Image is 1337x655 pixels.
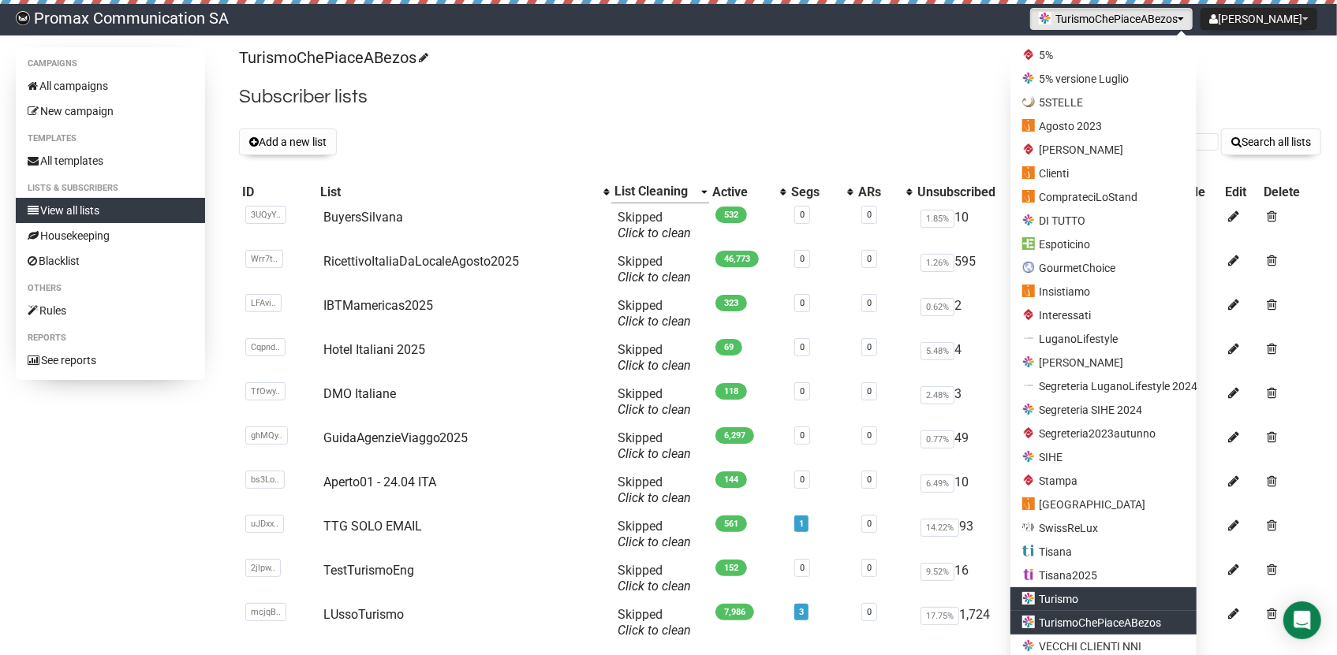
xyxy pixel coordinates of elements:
[788,180,855,203] th: Segs: No sort applied, activate to apply an ascending sort
[1010,445,1197,469] a: SIHE
[858,184,898,200] div: ARs
[16,348,205,373] a: See reports
[239,48,426,67] a: TurismoChePiaceABezos
[239,128,337,155] button: Add a new list
[921,475,954,493] span: 6.49%
[1010,493,1197,516] a: [GEOGRAPHIC_DATA]
[1010,209,1197,233] a: DI TUTTO
[1022,616,1035,628] img: 20.png
[1010,185,1197,209] a: ComprateciLoStand
[1010,540,1197,564] a: Tisana
[1022,214,1035,226] img: favicons
[1010,256,1197,280] a: GourmetChoice
[1010,327,1197,351] a: LuganoLifestyle
[16,179,205,198] li: Lists & subscribers
[1022,450,1035,463] img: favicons
[914,292,1051,336] td: 2
[1010,303,1197,327] a: Interessati
[800,430,805,441] a: 0
[1261,180,1321,203] th: Delete: No sort applied, sorting is disabled
[921,298,954,316] span: 0.62%
[618,402,691,417] a: Click to clean
[245,426,288,445] span: ghMQy..
[323,607,404,622] a: LUssoTurismo
[914,601,1051,645] td: 1,724
[1177,180,1223,203] th: Hide: No sort applied, sorting is disabled
[867,298,872,308] a: 0
[715,339,742,355] span: 69
[1010,233,1197,256] a: Espoticino
[1225,184,1257,200] div: Edit
[1010,398,1197,422] a: Segreteria SIHE 2024
[1180,184,1219,200] div: Hide
[16,329,205,348] li: Reports
[709,180,788,203] th: Active: No sort applied, activate to apply an ascending sort
[921,342,954,360] span: 5.48%
[867,607,872,617] a: 0
[1022,355,1035,368] img: favicons
[618,490,691,505] a: Click to clean
[1010,422,1197,445] a: Segreteria2023autunno
[1010,91,1197,114] a: 5STELLE
[1022,95,1035,108] img: favicons
[1010,138,1197,162] a: [PERSON_NAME]
[800,210,805,220] a: 0
[921,254,954,272] span: 1.26%
[16,298,205,323] a: Rules
[914,556,1051,601] td: 16
[715,383,747,400] span: 118
[618,607,691,638] span: Skipped
[799,519,804,529] a: 1
[1022,521,1035,534] img: 11.png
[1022,261,1035,274] img: favicons
[239,180,317,203] th: ID: No sort applied, sorting is disabled
[323,342,425,357] a: Hotel Italiani 2025
[1201,8,1317,30] button: [PERSON_NAME]
[618,225,691,240] a: Click to clean
[1022,545,1035,557] img: 1.png
[245,338,286,356] span: Cqpnd..
[867,519,872,529] a: 0
[867,386,872,396] a: 0
[323,430,469,445] a: GuidaAgenzieViaggo2025
[1022,166,1035,179] img: favicons
[800,254,805,264] a: 0
[242,184,314,200] div: ID
[323,519,422,534] a: TTG SOLO EMAIL
[715,295,747,311] span: 323
[618,298,691,329] span: Skipped
[618,254,691,285] span: Skipped
[618,579,691,594] a: Click to clean
[317,180,612,203] th: List: No sort applied, activate to apply an ascending sort
[867,210,872,220] a: 0
[1010,67,1197,91] a: 5% versione Luglio
[614,184,693,199] div: List Cleaning
[245,206,286,224] span: 3UQyY..
[1010,587,1197,611] a: Turismo
[800,298,805,308] a: 0
[323,386,396,401] a: DMO Italiane
[921,430,954,448] span: 0.77%
[1222,180,1260,203] th: Edit: No sort applied, sorting is disabled
[245,294,282,312] span: LFAvi..
[618,358,691,373] a: Click to clean
[799,607,804,617] a: 3
[917,184,1035,200] div: Unsubscribed
[323,475,436,489] a: Aperto01 - 24.04 ITA
[618,534,691,549] a: Click to clean
[921,563,954,581] span: 9.52%
[239,83,1321,111] h2: Subscriber lists
[1022,143,1035,155] img: favicons
[323,210,403,225] a: BuyersSilvana
[855,180,914,203] th: ARs: No sort applied, activate to apply an ascending sort
[712,184,772,200] div: Active
[1010,351,1197,374] a: [PERSON_NAME]
[791,184,839,200] div: Segs
[618,210,691,240] span: Skipped
[867,342,872,352] a: 0
[1010,516,1197,540] a: SwissReLux
[1030,8,1193,30] button: TurismoChePiaceABezos
[800,386,805,396] a: 0
[800,563,805,573] a: 0
[1022,72,1035,84] img: favicons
